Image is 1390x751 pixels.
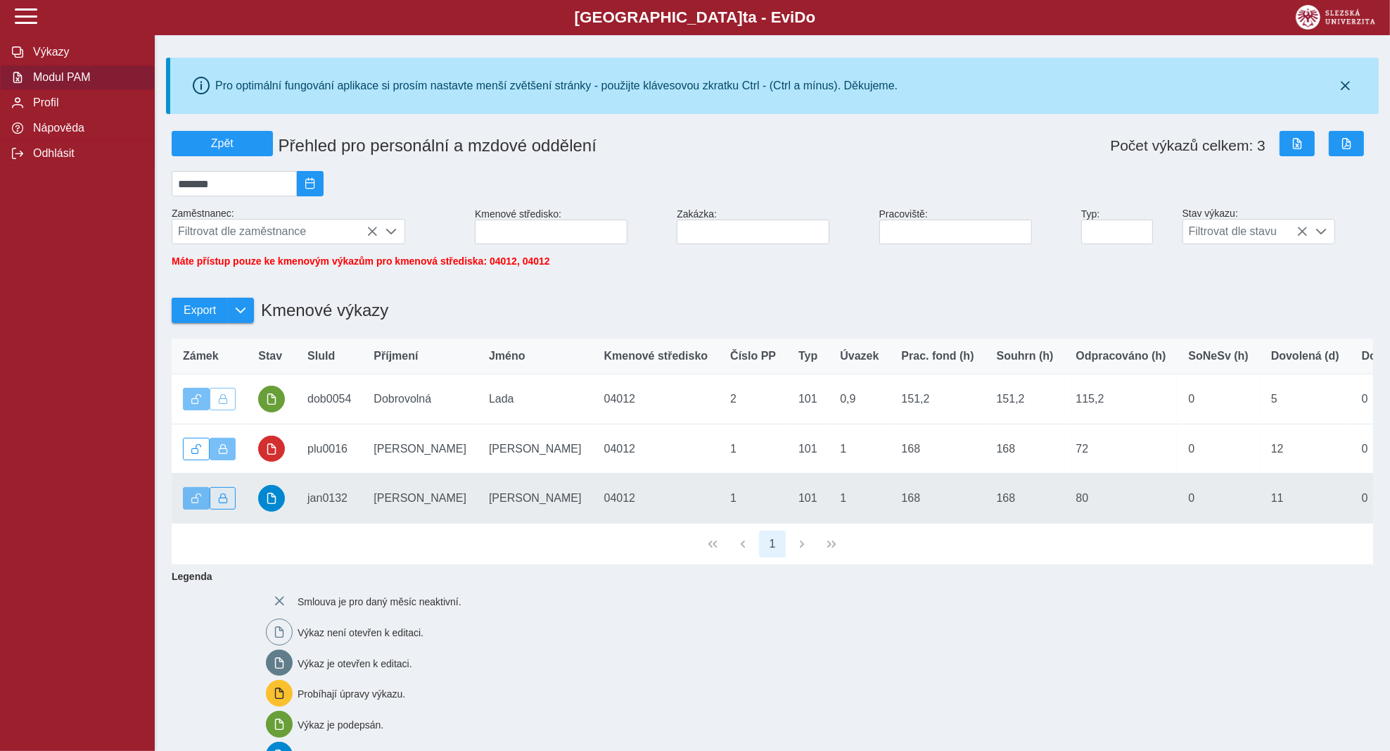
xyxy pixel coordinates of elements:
td: 04012 [593,374,720,424]
span: SluId [307,350,335,362]
button: Export do PDF [1329,131,1364,156]
button: Export [172,298,227,323]
td: 04012 [593,474,720,524]
td: 0 [1178,374,1260,424]
td: 1 [829,474,890,524]
button: 1 [759,531,786,557]
td: 5 [1260,374,1351,424]
div: Zaměstnanec: [166,202,469,250]
div: Typ: [1076,203,1177,250]
td: 11 [1260,474,1351,524]
button: schváleno [258,485,285,512]
span: Prac. fond (h) [902,350,974,362]
td: 0 [1178,424,1260,474]
span: Odpracováno (h) [1076,350,1166,362]
td: 04012 [593,424,720,474]
span: Nápověda [29,122,143,134]
td: dob0054 [296,374,362,424]
button: Výkaz je odemčen. [183,388,210,410]
td: 151,2 [891,374,986,424]
span: Máte přístup pouze ke kmenovým výkazům pro kmenová střediska: 04012, 04012 [172,255,550,267]
td: [PERSON_NAME] [478,474,593,524]
span: Zámek [183,350,219,362]
div: Kmenové středisko: [469,203,671,250]
td: [PERSON_NAME] [362,474,478,524]
td: 101 [787,474,829,524]
td: jan0132 [296,474,362,524]
td: 115,2 [1065,374,1178,424]
span: Počet výkazů celkem: 3 [1110,137,1265,154]
span: Příjmení [374,350,418,362]
button: podepsáno [258,386,285,412]
span: Dovolená (d) [1271,350,1339,362]
td: 101 [787,374,829,424]
td: 168 [986,424,1065,474]
b: [GEOGRAPHIC_DATA] a - Evi [42,8,1348,27]
button: Výkaz uzamčen. [210,438,236,460]
td: 0 [1178,474,1260,524]
span: SoNeSv (h) [1189,350,1249,362]
button: Zpět [172,131,273,156]
td: 151,2 [986,374,1065,424]
td: [PERSON_NAME] [478,424,593,474]
span: t [743,8,748,26]
button: Výkaz je odemčen. [183,487,210,510]
td: 0,9 [829,374,890,424]
div: Pracoviště: [874,203,1076,250]
td: plu0016 [296,424,362,474]
td: 1 [829,424,890,474]
b: Legenda [166,565,1367,588]
h1: Přehled pro personální a mzdové oddělení [273,130,879,161]
span: Probíhají úpravy výkazu. [298,689,405,700]
button: Uzamknout lze pouze výkaz, který je podepsán a schválen. [210,388,236,410]
button: Odemknout výkaz. [183,438,210,460]
span: o [806,8,816,26]
div: Zakázka: [671,203,873,250]
td: 1 [719,474,787,524]
td: 12 [1260,424,1351,474]
span: Export [184,304,216,317]
span: Modul PAM [29,71,143,84]
span: Jméno [489,350,525,362]
td: Lada [478,374,593,424]
td: Dobrovolná [362,374,478,424]
span: Zpět [178,137,267,150]
span: Výkaz je podepsán. [298,720,383,731]
span: Souhrn (h) [997,350,1054,362]
button: uzamčeno [258,436,285,462]
button: Uzamknout [210,487,236,510]
td: 80 [1065,474,1178,524]
td: 72 [1065,424,1178,474]
button: Export do Excelu [1280,131,1315,156]
span: D [794,8,805,26]
td: 168 [891,474,986,524]
span: Kmenové středisko [604,350,708,362]
span: Typ [798,350,817,362]
span: Odhlásit [29,147,143,160]
span: Úvazek [840,350,879,362]
span: Číslo PP [730,350,776,362]
img: logo_web_su.png [1296,5,1375,30]
td: [PERSON_NAME] [362,424,478,474]
div: Stav výkazu: [1177,202,1379,250]
span: Profil [29,96,143,109]
span: Filtrovat dle stavu [1183,220,1308,244]
td: 168 [986,474,1065,524]
span: Stav [258,350,282,362]
span: Výkaz je otevřen k editaci. [298,658,412,669]
td: 2 [719,374,787,424]
span: Smlouva je pro daný měsíc neaktivní. [298,597,461,608]
span: Filtrovat dle zaměstnance [172,220,378,244]
td: 101 [787,424,829,474]
td: 168 [891,424,986,474]
div: Pro optimální fungování aplikace si prosím nastavte menší zvětšení stránky - použijte klávesovou ... [215,80,898,92]
h1: Kmenové výkazy [254,294,388,327]
span: Výkaz není otevřen k editaci. [298,628,423,639]
td: 1 [719,424,787,474]
span: Výkazy [29,46,143,58]
button: 2025/08 [297,171,324,196]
